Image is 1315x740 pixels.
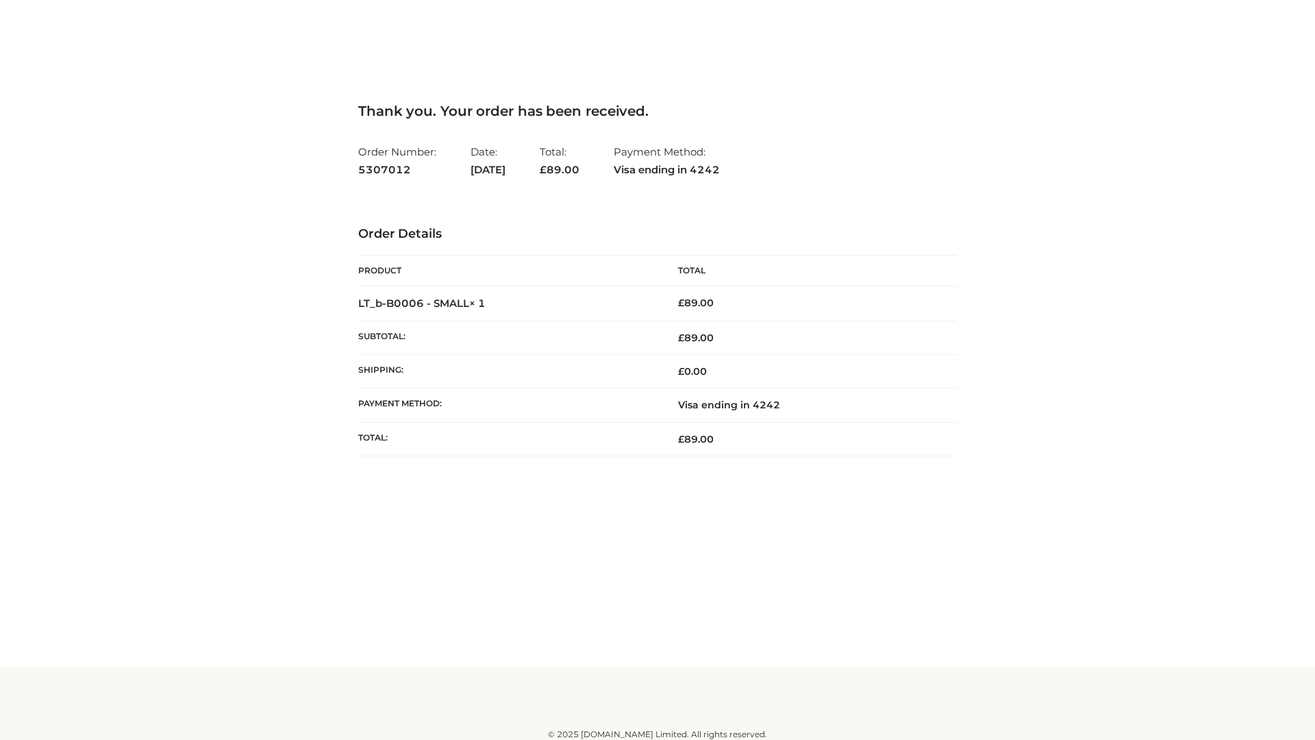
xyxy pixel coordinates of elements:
span: £ [540,163,547,176]
th: Total: [358,422,657,456]
h3: Order Details [358,227,957,242]
span: £ [678,297,684,309]
td: Visa ending in 4242 [657,388,957,422]
span: £ [678,433,684,445]
span: £ [678,332,684,344]
th: Payment method: [358,388,657,422]
strong: LT_b-B0006 - SMALL [358,297,486,310]
span: £ [678,365,684,378]
th: Product [358,256,657,286]
h3: Thank you. Your order has been received. [358,103,957,119]
li: Date: [471,140,505,182]
th: Shipping: [358,355,657,388]
th: Total [657,256,957,286]
span: 89.00 [678,433,714,445]
bdi: 0.00 [678,365,707,378]
strong: 5307012 [358,161,436,179]
li: Order Number: [358,140,436,182]
bdi: 89.00 [678,297,714,309]
li: Total: [540,140,579,182]
strong: Visa ending in 4242 [614,161,720,179]
strong: [DATE] [471,161,505,179]
strong: × 1 [469,297,486,310]
th: Subtotal: [358,321,657,354]
span: 89.00 [540,163,579,176]
li: Payment Method: [614,140,720,182]
span: 89.00 [678,332,714,344]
